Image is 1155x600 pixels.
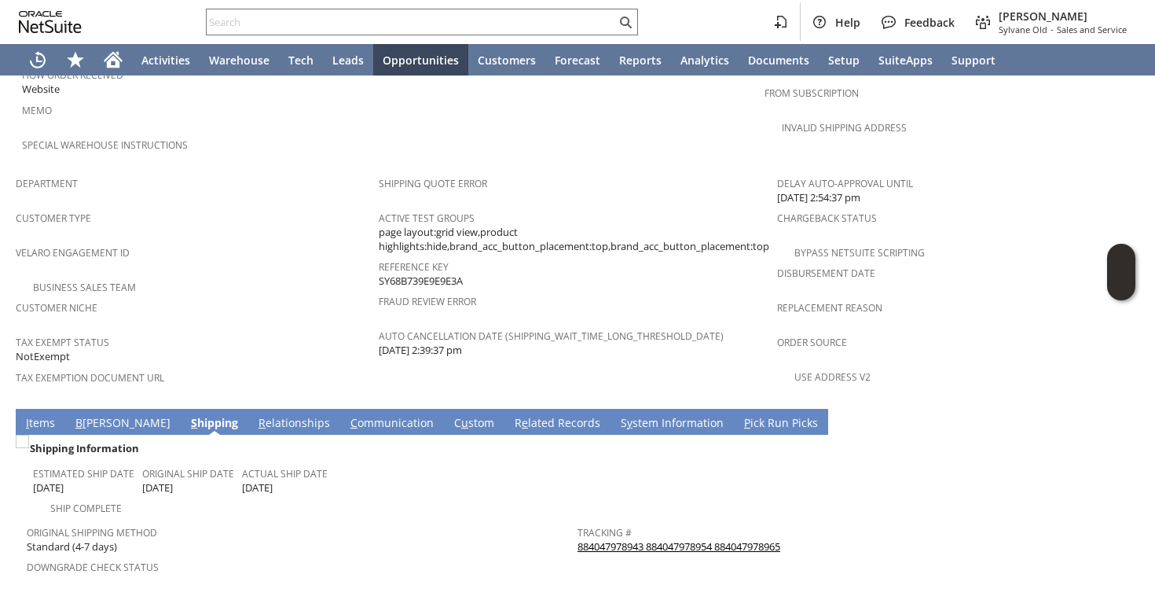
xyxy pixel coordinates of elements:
[141,53,190,68] span: Activities
[545,44,610,75] a: Forecast
[627,415,632,430] span: y
[511,415,604,433] a: Related Records
[1107,273,1135,301] span: Oracle Guided Learning Widget. To move around, please hold and drag
[191,415,197,430] span: S
[777,267,875,280] a: Disbursement Date
[379,260,449,274] a: Reference Key
[1111,412,1130,431] a: Unrolled view on
[794,246,925,260] a: Bypass NetSuite Scripting
[616,13,635,31] svg: Search
[379,225,769,254] span: page layout:grid view,product highlights:hide,brand_acc_button_placement:top,brand_acc_button_pla...
[478,53,536,68] span: Customers
[33,467,134,480] a: Estimated Ship Date
[255,415,334,433] a: Relationships
[777,301,882,315] a: Replacement reason
[379,295,476,308] a: Fraud Review Error
[28,50,47,69] svg: Recent Records
[323,44,373,75] a: Leads
[373,44,468,75] a: Opportunities
[999,24,1047,35] span: Sylvane Old
[346,415,438,433] a: Communication
[33,281,136,294] a: Business Sales Team
[242,480,273,495] span: [DATE]
[869,44,942,75] a: SuiteApps
[142,480,173,495] span: [DATE]
[383,53,459,68] span: Opportunities
[104,50,123,69] svg: Home
[777,177,913,190] a: Delay Auto-Approval Until
[379,177,487,190] a: Shipping Quote Error
[764,87,859,100] a: From Subscription
[66,50,85,69] svg: Shortcuts
[680,53,729,68] span: Analytics
[16,246,130,260] a: Velaro Engagement ID
[187,415,242,433] a: Shipping
[1057,24,1127,35] span: Sales and Service
[27,526,157,539] a: Original Shipping Method
[50,502,122,515] a: Ship Complete
[782,121,907,134] a: Invalid Shipping Address
[75,415,82,430] span: B
[951,53,995,68] span: Support
[379,212,475,225] a: Active Test Groups
[22,68,123,82] a: How Order Received
[577,539,780,554] a: 884047978943 884047978954 884047978965
[999,9,1127,24] span: [PERSON_NAME]
[332,53,364,68] span: Leads
[258,415,266,430] span: R
[16,349,70,364] span: NotExempt
[27,539,117,554] span: Standard (4-7 days)
[22,104,52,117] a: Memo
[1050,24,1054,35] span: -
[835,15,860,30] span: Help
[942,44,1005,75] a: Support
[71,415,174,433] a: B[PERSON_NAME]
[19,11,82,33] svg: logo
[555,53,600,68] span: Forecast
[794,370,871,384] a: Use Address V2
[610,44,671,75] a: Reports
[288,53,313,68] span: Tech
[16,212,91,225] a: Customer Type
[26,415,29,430] span: I
[619,53,662,68] span: Reports
[740,415,822,433] a: Pick Run Picks
[242,467,328,480] a: Actual Ship Date
[819,44,869,75] a: Setup
[468,44,545,75] a: Customers
[57,44,94,75] div: Shortcuts
[828,53,860,68] span: Setup
[22,415,59,433] a: Items
[16,177,78,190] a: Department
[904,15,955,30] span: Feedback
[132,44,200,75] a: Activities
[207,13,616,31] input: Search
[878,53,933,68] span: SuiteApps
[777,336,847,349] a: Order Source
[16,371,164,385] a: Tax Exemption Document URL
[27,438,571,458] div: Shipping Information
[16,301,97,315] a: Customer Niche
[617,415,728,433] a: System Information
[142,467,234,480] a: Original Ship Date
[748,53,809,68] span: Documents
[777,190,860,205] span: [DATE] 2:54:37 pm
[33,480,64,495] span: [DATE]
[577,526,632,539] a: Tracking #
[94,44,132,75] a: Home
[379,343,462,358] span: [DATE] 2:39:37 pm
[22,138,188,152] a: Special Warehouse Instructions
[450,415,498,433] a: Custom
[350,415,357,430] span: C
[777,212,877,225] a: Chargeback Status
[22,82,60,97] span: Website
[522,415,528,430] span: e
[744,415,750,430] span: P
[27,561,159,574] a: Downgrade Check Status
[279,44,323,75] a: Tech
[200,44,279,75] a: Warehouse
[16,336,109,349] a: Tax Exempt Status
[461,415,468,430] span: u
[671,44,739,75] a: Analytics
[379,274,463,289] span: SY68B739E9E9E3A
